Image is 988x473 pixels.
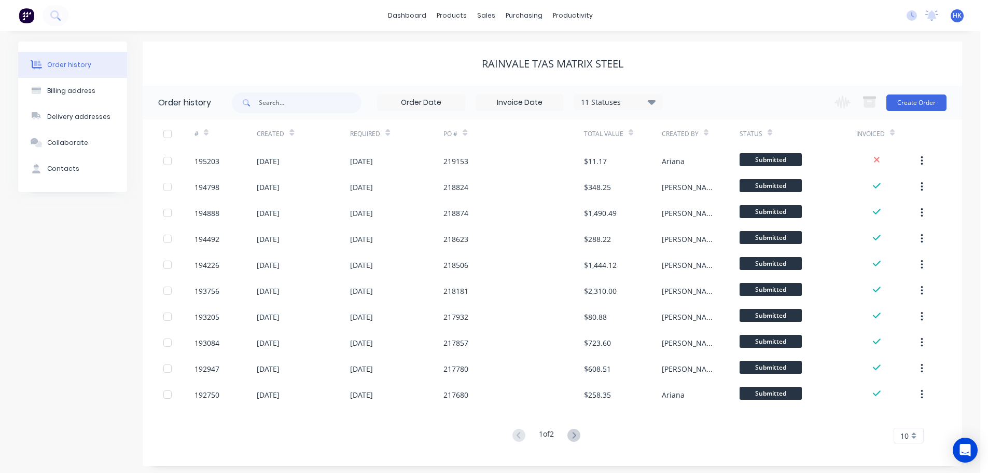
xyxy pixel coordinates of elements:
div: 195203 [194,156,219,167]
div: [PERSON_NAME] [662,312,719,322]
div: Billing address [47,86,95,96]
div: Rainvale T/As Matrix Steel [482,58,623,70]
button: Contacts [18,156,127,182]
div: 194492 [194,234,219,245]
div: Invoiced [856,119,919,148]
div: 193084 [194,337,219,348]
div: [DATE] [350,286,373,296]
div: [PERSON_NAME] [662,337,719,348]
div: [DATE] [350,208,373,219]
div: [DATE] [257,260,280,271]
div: 217680 [443,389,468,400]
div: [DATE] [350,337,373,348]
div: Invoiced [856,129,885,139]
div: 218506 [443,260,468,271]
div: [DATE] [257,363,280,374]
div: [DATE] [350,260,373,271]
div: Ariana [662,156,685,167]
span: Submitted [740,361,802,374]
div: 194888 [194,208,219,219]
div: [PERSON_NAME] [662,208,719,219]
div: # [194,119,257,148]
div: Collaborate [47,138,88,147]
div: 194226 [194,260,219,271]
span: Submitted [740,257,802,270]
div: Order history [47,60,91,70]
div: $2,310.00 [584,286,617,296]
div: purchasing [500,8,548,23]
span: Submitted [740,205,802,218]
div: [DATE] [257,389,280,400]
div: [DATE] [350,234,373,245]
div: 219153 [443,156,468,167]
div: $1,444.12 [584,260,617,271]
div: 11 Statuses [575,97,662,108]
div: [DATE] [257,312,280,322]
div: $723.60 [584,337,611,348]
div: Contacts [47,164,79,173]
span: Submitted [740,153,802,166]
span: Submitted [740,335,802,348]
input: Order Date [378,95,465,111]
div: # [194,129,199,139]
button: Delivery addresses [18,104,127,130]
div: [PERSON_NAME] [662,260,719,271]
div: 217857 [443,337,468,348]
span: HK [953,11,962,20]
div: Created [257,129,284,139]
span: Submitted [740,387,802,400]
div: [PERSON_NAME] [662,363,719,374]
div: [DATE] [257,182,280,193]
div: productivity [548,8,598,23]
div: Created By [662,129,699,139]
span: Submitted [740,309,802,322]
span: 10 [900,430,909,441]
input: Search... [259,92,361,113]
div: [DATE] [257,208,280,219]
div: [DATE] [257,286,280,296]
div: Required [350,119,443,148]
div: Status [740,129,762,139]
div: Ariana [662,389,685,400]
div: [PERSON_NAME] [662,182,719,193]
div: 192947 [194,363,219,374]
div: Total Value [584,119,662,148]
div: PO # [443,129,457,139]
div: Delivery addresses [47,112,110,121]
div: $1,490.49 [584,208,617,219]
div: [DATE] [350,312,373,322]
div: Total Value [584,129,623,139]
button: Create Order [886,94,947,111]
img: Factory [19,8,34,23]
div: [PERSON_NAME] [662,286,719,296]
div: Open Intercom Messenger [953,438,978,463]
div: 1 of 2 [539,428,554,443]
div: [PERSON_NAME] [662,234,719,245]
span: Submitted [740,179,802,192]
button: Collaborate [18,130,127,156]
div: Required [350,129,380,139]
div: 192750 [194,389,219,400]
div: Order history [158,97,211,109]
div: [DATE] [257,156,280,167]
div: 218824 [443,182,468,193]
button: Billing address [18,78,127,104]
div: 218874 [443,208,468,219]
div: $348.25 [584,182,611,193]
div: PO # [443,119,583,148]
div: 193205 [194,312,219,322]
div: Created [257,119,350,148]
div: [DATE] [257,234,280,245]
span: Submitted [740,231,802,244]
span: Submitted [740,283,802,296]
div: [DATE] [350,363,373,374]
div: [DATE] [350,182,373,193]
div: products [432,8,472,23]
div: Created By [662,119,740,148]
div: $608.51 [584,363,611,374]
div: $258.35 [584,389,611,400]
div: $80.88 [584,312,607,322]
div: [DATE] [350,156,373,167]
div: sales [472,8,500,23]
div: $11.17 [584,156,607,167]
